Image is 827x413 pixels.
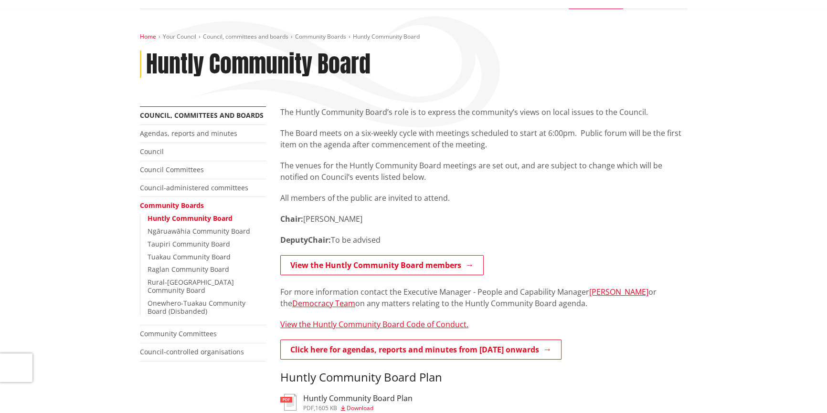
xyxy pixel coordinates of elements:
a: Onewhero-Tuakau Community Board (Disbanded) [148,299,245,316]
a: Taupiri Community Board [148,239,230,248]
a: Raglan Community Board [148,265,229,274]
a: Council, committees and boards [140,111,264,120]
a: Your Council [163,32,196,41]
a: Council [140,147,164,156]
a: Community Boards [295,32,346,41]
p: The Huntly Community Board’s role is to express the community’s views on local issues to the Coun... [280,106,687,118]
h3: Huntly Community Board Plan [280,371,687,384]
strong: Chair: [308,235,331,245]
a: Council-administered committees [140,183,248,192]
strong: Deputy [280,235,308,245]
p: The Board meets on a six-weekly cycle with meetings scheduled to start at 6:00pm. Public forum wi... [280,127,687,150]
p: For more information contact the Executive Manager - People and Capability Manager or the on any ... [280,286,687,309]
a: Huntly Community Board [148,214,233,223]
span: pdf [303,404,314,412]
img: document-pdf.svg [280,394,297,411]
a: Home [140,32,156,41]
span: Huntly Community Board [353,32,420,41]
p: [PERSON_NAME] [280,213,687,225]
a: Democracy Team [292,298,355,309]
p: To be advised [280,234,687,246]
nav: breadcrumb [140,33,687,41]
a: Community Committees [140,329,217,338]
a: Council Committees [140,165,204,174]
a: [PERSON_NAME] [589,287,648,297]
iframe: Messenger Launcher [783,373,817,407]
div: , [303,405,413,411]
a: Council, committees and boards [203,32,288,41]
a: Tuakau Community Board [148,252,231,261]
a: Rural-[GEOGRAPHIC_DATA] Community Board [148,278,234,295]
span: Download [347,404,373,412]
a: Agendas, reports and minutes [140,129,237,138]
span: 1605 KB [315,404,337,412]
a: View the Huntly Community Board members [280,255,484,275]
p: The venues for the Huntly Community Board meetings are set out, and are subject to change which w... [280,160,687,183]
h1: Huntly Community Board [146,51,371,78]
a: Community Boards [140,201,204,210]
a: Huntly Community Board Plan pdf,1605 KB Download [280,394,413,411]
a: View the Huntly Community Board Code of Conduct. [280,319,468,330]
a: Click here for agendas, reports and minutes from [DATE] onwards [280,340,562,360]
p: All members of the public are invited to attend. [280,192,687,204]
a: Ngāruawāhia Community Board [148,227,250,236]
a: Council-controlled organisations [140,347,244,356]
h3: Huntly Community Board Plan [303,394,413,403]
strong: Chair: [280,214,303,224]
